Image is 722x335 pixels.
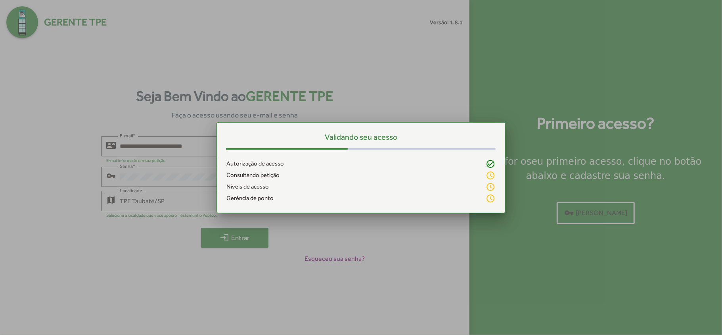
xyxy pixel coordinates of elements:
[226,171,280,180] span: Consultando petição
[486,159,496,169] mat-icon: check_circle_outline
[226,159,284,168] span: Autorização de acesso
[486,182,496,192] mat-icon: schedule
[486,171,496,180] mat-icon: schedule
[226,194,274,203] span: Gerência de ponto
[486,194,496,203] mat-icon: schedule
[226,182,269,191] span: Níveis de acesso
[226,132,495,142] h5: Validando seu acesso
